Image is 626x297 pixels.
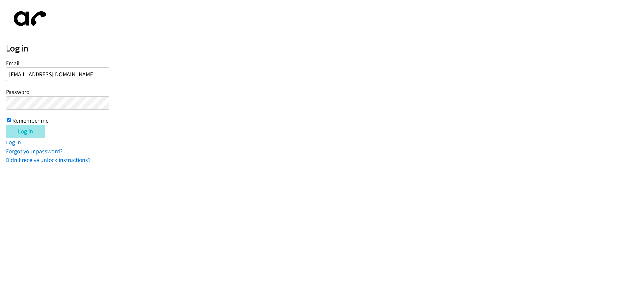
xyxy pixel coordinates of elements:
label: Password [6,88,30,96]
label: Email [6,59,20,67]
a: Log in [6,139,21,146]
input: Log in [6,125,45,138]
img: aphone-8a226864a2ddd6a5e75d1ebefc011f4aa8f32683c2d82f3fb0802fe031f96514.svg [6,6,52,32]
a: Didn't receive unlock instructions? [6,156,91,164]
label: Remember me [12,117,49,124]
a: Forgot your password? [6,147,63,155]
h2: Log in [6,43,626,54]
